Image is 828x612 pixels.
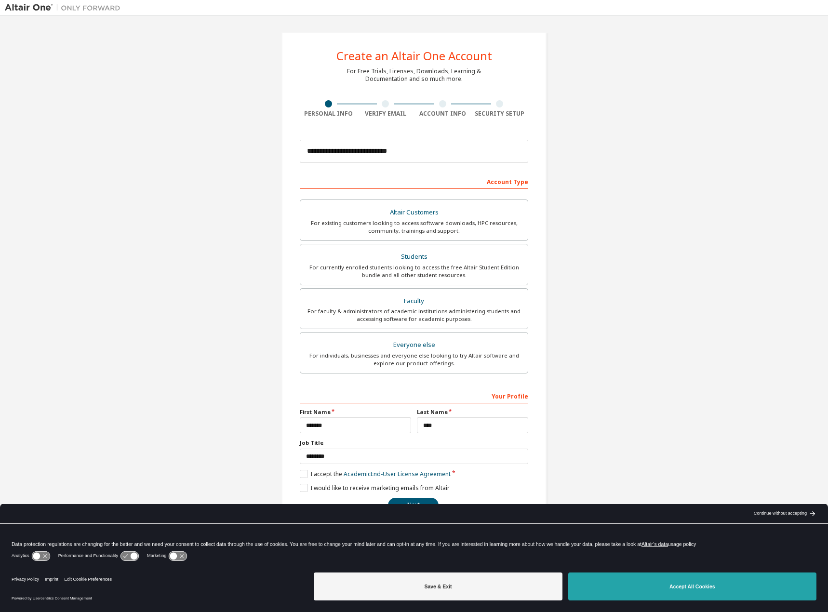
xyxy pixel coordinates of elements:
div: Security Setup [471,110,529,118]
label: I accept the [300,470,451,478]
div: Students [306,250,522,264]
div: Everyone else [306,338,522,352]
button: Next [388,498,439,512]
div: Your Profile [300,388,528,403]
div: Altair Customers [306,206,522,219]
label: Last Name [417,408,528,416]
div: Faculty [306,294,522,308]
div: For currently enrolled students looking to access the free Altair Student Edition bundle and all ... [306,264,522,279]
label: Job Title [300,439,528,447]
label: I would like to receive marketing emails from Altair [300,484,450,492]
div: Account Info [414,110,471,118]
div: For existing customers looking to access software downloads, HPC resources, community, trainings ... [306,219,522,235]
div: Create an Altair One Account [336,50,492,62]
div: For individuals, businesses and everyone else looking to try Altair software and explore our prod... [306,352,522,367]
label: First Name [300,408,411,416]
div: Verify Email [357,110,414,118]
a: Academic End-User License Agreement [344,470,451,478]
div: For faculty & administrators of academic institutions administering students and accessing softwa... [306,307,522,323]
div: Account Type [300,173,528,189]
div: Personal Info [300,110,357,118]
div: For Free Trials, Licenses, Downloads, Learning & Documentation and so much more. [347,67,481,83]
img: Altair One [5,3,125,13]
